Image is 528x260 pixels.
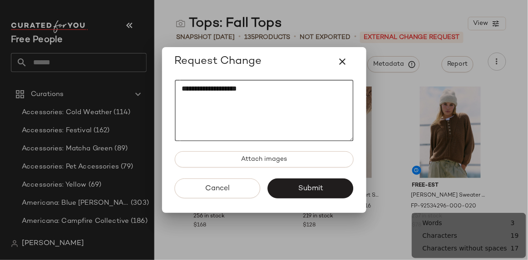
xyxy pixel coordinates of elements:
[175,178,261,198] button: Cancel
[268,178,354,198] button: Submit
[241,156,287,163] span: Attach images
[205,184,230,193] span: Cancel
[298,184,323,193] span: Submit
[175,151,354,168] button: Attach images
[175,54,262,69] span: Request Change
